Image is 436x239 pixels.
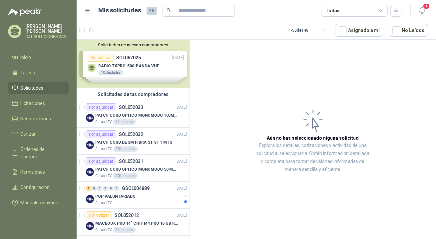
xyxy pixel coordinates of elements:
[95,173,112,179] p: Caracol TV
[335,24,383,37] button: Asignado a mi
[176,212,187,219] p: [DATE]
[109,186,114,191] div: 0
[77,88,190,101] div: Solicitudes de tus compradores
[25,24,69,33] p: [PERSON_NAME] [PERSON_NAME]
[8,143,69,163] a: Órdenes de Compra
[8,51,69,64] a: Inicio
[95,166,178,173] p: PATCH CORD OPTICO MONOMODO 50 MTS
[8,66,69,79] a: Tareas
[77,40,190,88] div: Solicitudes de nuevos compradoresPor cotizarSOL052025[DATE] RADIO TXPRO-500-BANDA VHF10 UnidadesP...
[21,100,45,107] span: Licitaciones
[8,8,42,16] img: Logo peakr
[86,222,94,230] img: Company Logo
[79,42,187,47] button: Solicitudes de nuevos compradores
[113,119,136,125] div: 4 Unidades
[86,211,112,219] div: Por cotizar
[95,227,112,233] p: Caracol TV
[289,25,330,36] div: 1 - 50 de 148
[21,130,36,138] span: Cotizar
[113,227,136,233] div: 1 Unidades
[176,158,187,165] p: [DATE]
[119,132,143,137] p: SOL052032
[77,101,190,128] a: Por adjudicarSOL052033[DATE] Company LogoPATCH CORD OPTICO MONOMODO 100MTSCaracol TV4 Unidades
[77,128,190,155] a: Por adjudicarSOL052032[DATE] Company LogoPATCH CORD DE SM FIBRA ST-ST 1 MTSCaracol TV20 Unidades
[167,8,171,13] span: search
[95,220,178,227] p: MACBOOK PRO 14" CHIP M4 PRO 16 GB RAM 1TB
[86,103,116,111] div: Por adjudicar
[8,128,69,140] a: Cotizar
[86,195,94,203] img: Company Logo
[86,168,94,176] img: Company Logo
[113,146,138,152] div: 20 Unidades
[95,139,172,146] p: PATCH CORD DE SM FIBRA ST-ST 1 MTS
[99,6,141,15] h1: Mis solicitudes
[86,130,116,138] div: Por adjudicar
[113,173,138,179] div: 10 Unidades
[77,209,190,236] a: Por cotizarSOL052012[DATE] Company LogoMACBOOK PRO 14" CHIP M4 PRO 16 GB RAM 1TBCaracol TV1 Unidades
[86,184,188,206] a: 2 0 0 0 0 0 GSOL004889[DATE] Company LogoPOP VALUNTARIADOCaracol TV
[21,84,44,92] span: Solicitudes
[267,134,359,142] h3: Aún no has seleccionado niguna solicitud
[423,3,430,9] span: 1
[21,146,62,160] span: Órdenes de Compra
[122,186,150,191] p: GSOL004889
[86,157,116,165] div: Por adjudicar
[25,35,69,39] p: C&T SOLUCIONES SAS
[115,213,139,218] p: SOL052012
[256,142,369,174] p: Explora los detalles, cotizaciones y actividad de una solicitud al seleccionarla. Obtén informaci...
[103,186,108,191] div: 0
[95,112,178,119] p: PATCH CORD OPTICO MONOMODO 100MTS
[95,193,136,200] p: POP VALUNTARIADO
[416,5,428,17] button: 1
[21,184,50,191] span: Configuración
[21,54,31,61] span: Inicio
[95,200,112,206] p: Caracol TV
[21,199,59,206] span: Manuales y ayuda
[389,24,428,37] button: No Leídos
[176,104,187,111] p: [DATE]
[176,185,187,192] p: [DATE]
[8,166,69,178] a: Remisiones
[92,186,97,191] div: 0
[97,186,102,191] div: 0
[8,196,69,209] a: Manuales y ayuda
[119,105,143,110] p: SOL052033
[86,141,94,149] img: Company Logo
[95,146,112,152] p: Caracol TV
[8,181,69,194] a: Configuración
[8,112,69,125] a: Negociaciones
[21,69,35,76] span: Tareas
[86,186,91,191] div: 2
[21,115,51,122] span: Negociaciones
[21,168,45,176] span: Remisiones
[8,82,69,94] a: Solicitudes
[86,114,94,122] img: Company Logo
[77,155,190,182] a: Por adjudicarSOL052031[DATE] Company LogoPATCH CORD OPTICO MONOMODO 50 MTSCaracol TV10 Unidades
[119,159,143,164] p: SOL052031
[114,186,119,191] div: 0
[325,7,339,14] div: Todas
[176,131,187,138] p: [DATE]
[147,7,157,15] span: 28
[8,97,69,110] a: Licitaciones
[95,119,112,125] p: Caracol TV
